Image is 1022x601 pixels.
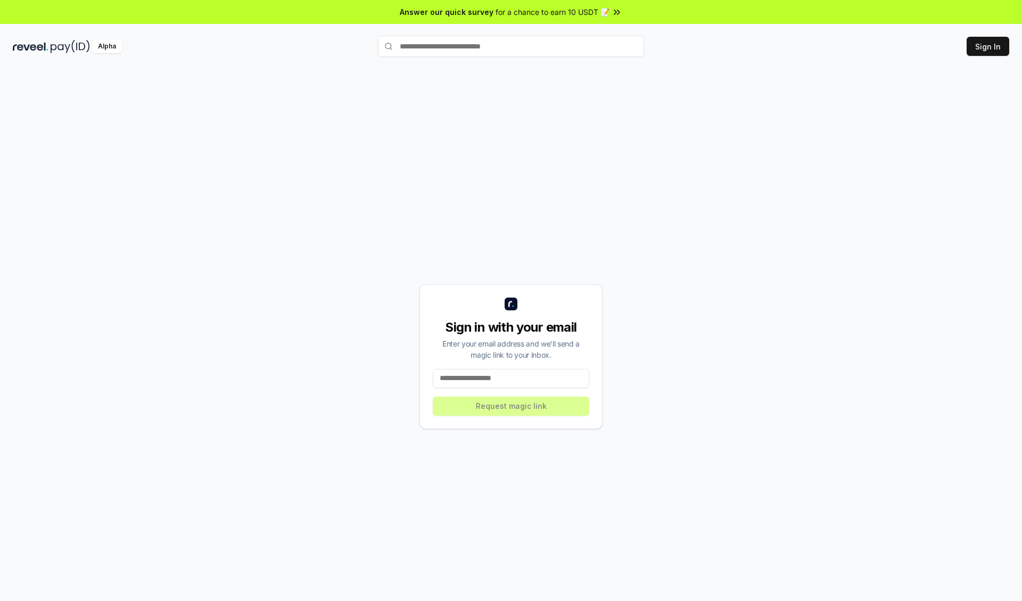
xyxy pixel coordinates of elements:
span: Answer our quick survey [400,6,493,18]
div: Sign in with your email [433,319,589,336]
div: Alpha [92,40,122,53]
div: Enter your email address and we’ll send a magic link to your inbox. [433,338,589,360]
button: Sign In [967,37,1009,56]
img: logo_small [505,298,517,310]
img: pay_id [51,40,90,53]
img: reveel_dark [13,40,48,53]
span: for a chance to earn 10 USDT 📝 [496,6,609,18]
